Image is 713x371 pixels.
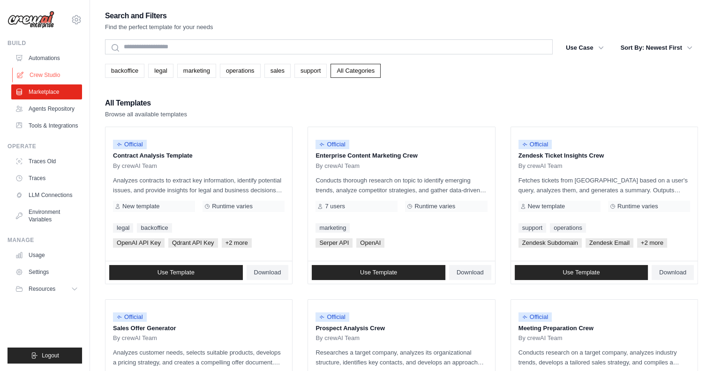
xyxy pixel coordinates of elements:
a: marketing [177,64,216,78]
p: Find the perfect template for your needs [105,23,213,32]
span: Official [315,140,349,149]
a: operations [220,64,261,78]
span: By crewAI Team [113,334,157,342]
span: By crewAI Team [315,162,360,170]
span: Download [659,269,686,276]
a: Use Template [109,265,243,280]
button: Resources [11,281,82,296]
span: Download [457,269,484,276]
span: Use Template [158,269,195,276]
a: Environment Variables [11,204,82,227]
div: Build [8,39,82,47]
a: legal [113,223,133,233]
span: +2 more [222,238,252,248]
span: Qdrant API Key [168,238,218,248]
span: 7 users [325,203,345,210]
span: Official [113,140,147,149]
span: By crewAI Team [315,334,360,342]
a: Automations [11,51,82,66]
span: Zendesk Email [585,238,633,248]
a: Agents Repository [11,101,82,116]
img: Logo [8,11,54,29]
span: New template [122,203,159,210]
span: By crewAI Team [518,334,563,342]
span: Official [113,312,147,322]
a: support [294,64,327,78]
span: +2 more [637,238,667,248]
a: operations [550,223,586,233]
span: Runtime varies [212,203,253,210]
button: Sort By: Newest First [615,39,698,56]
a: Use Template [515,265,648,280]
span: New template [528,203,565,210]
span: By crewAI Team [518,162,563,170]
span: OpenAI API Key [113,238,165,248]
span: Runtime varies [617,203,658,210]
p: Contract Analysis Template [113,151,285,160]
span: By crewAI Team [113,162,157,170]
span: Resources [29,285,55,293]
span: Zendesk Subdomain [518,238,582,248]
button: Logout [8,348,82,363]
a: marketing [315,223,350,233]
p: Meeting Preparation Crew [518,324,690,333]
span: Official [315,312,349,322]
p: Enterprise Content Marketing Crew [315,151,487,160]
a: legal [148,64,173,78]
span: Runtime varies [414,203,455,210]
p: Conducts research on a target company, analyzes industry trends, develops a tailored sales strate... [518,348,690,367]
div: Manage [8,236,82,244]
a: sales [264,64,291,78]
a: Usage [11,248,82,263]
p: Zendesk Ticket Insights Crew [518,151,690,160]
a: Crew Studio [12,68,83,83]
span: Use Template [360,269,397,276]
h2: All Templates [105,97,187,110]
a: backoffice [105,64,144,78]
p: Analyzes contracts to extract key information, identify potential issues, and provide insights fo... [113,175,285,195]
span: Serper API [315,238,353,248]
p: Browse all available templates [105,110,187,119]
a: Download [247,265,289,280]
a: Use Template [312,265,445,280]
a: Download [449,265,491,280]
span: Official [518,140,552,149]
span: Download [254,269,281,276]
p: Researches a target company, analyzes its organizational structure, identifies key contacts, and ... [315,348,487,367]
a: Traces [11,171,82,186]
a: Traces Old [11,154,82,169]
a: Download [652,265,694,280]
p: Sales Offer Generator [113,324,285,333]
p: Conducts thorough research on topic to identify emerging trends, analyze competitor strategies, a... [315,175,487,195]
h2: Search and Filters [105,9,213,23]
span: OpenAI [356,238,384,248]
p: Analyzes customer needs, selects suitable products, develops a pricing strategy, and creates a co... [113,348,285,367]
div: Operate [8,143,82,150]
p: Fetches tickets from [GEOGRAPHIC_DATA] based on a user's query, analyzes them, and generates a su... [518,175,690,195]
span: Use Template [563,269,600,276]
span: Logout [42,352,59,359]
span: Official [518,312,552,322]
a: backoffice [137,223,172,233]
a: LLM Connections [11,188,82,203]
p: Prospect Analysis Crew [315,324,487,333]
a: support [518,223,546,233]
a: Settings [11,265,82,280]
a: All Categories [330,64,381,78]
button: Use Case [560,39,609,56]
a: Marketplace [11,84,82,99]
a: Tools & Integrations [11,118,82,133]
